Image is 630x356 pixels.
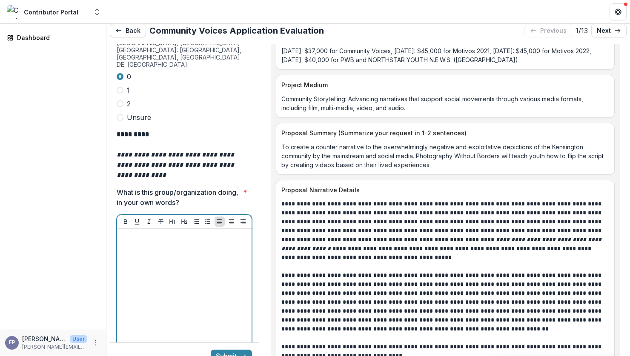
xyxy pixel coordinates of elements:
[281,142,609,169] p: To create a counter narrative to the overwhelmingly negative and exploitative depictions of the K...
[281,185,606,194] p: Proposal Narrative Details
[17,33,96,42] div: Dashboard
[226,216,237,227] button: Align Center
[281,94,609,112] p: Community Storytelling: Advancing narratives that support social movements through various media ...
[3,31,103,45] a: Dashboard
[281,128,606,137] p: Proposal Summary (Summarize your request in 1-2 sentences)
[167,216,178,227] button: Heading 1
[238,216,248,227] button: Align Right
[127,112,151,122] span: Unsure
[9,340,15,345] div: Fred Pinguel
[127,71,131,82] span: 0
[215,216,225,227] button: Align Left
[203,216,213,227] button: Ordered List
[576,26,588,36] p: 1 / 13
[110,24,146,37] button: Back
[132,216,142,227] button: Underline
[179,216,189,227] button: Heading 2
[540,27,567,34] p: previous
[127,99,131,109] span: 2
[149,26,324,36] h2: Community Voices Application Evaluation
[591,24,627,37] a: next
[610,3,627,20] button: Get Help
[22,343,87,351] p: [PERSON_NAME][EMAIL_ADDRESS][DOMAIN_NAME]
[70,335,87,343] p: User
[156,216,166,227] button: Strike
[22,334,66,343] p: [PERSON_NAME]
[144,216,154,227] button: Italicize
[597,27,611,34] p: next
[91,3,103,20] button: Open entity switcher
[524,24,572,37] button: previous
[281,80,606,89] p: Project Medium
[127,85,130,95] span: 1
[24,8,78,17] div: Contributor Portal
[117,187,240,208] p: What is this group/organization doing, in your own words?
[120,216,131,227] button: Bold
[191,216,201,227] button: Bullet List
[91,338,101,348] button: More
[281,46,609,64] p: [DATE]: $37,000 for Community Voices, [DATE]: $45,000 for Motivos 2021, [DATE]: $45,000 for Motiv...
[7,5,20,19] img: Contributor Portal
